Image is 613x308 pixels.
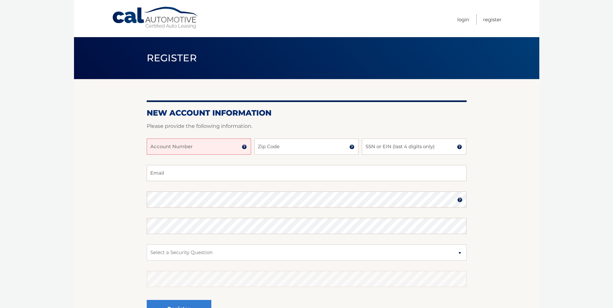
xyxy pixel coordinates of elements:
[457,144,462,149] img: tooltip.svg
[362,139,466,155] input: SSN or EIN (last 4 digits only)
[483,14,502,25] a: Register
[147,139,251,155] input: Account Number
[349,144,354,149] img: tooltip.svg
[147,122,467,131] p: Please provide the following information.
[457,14,469,25] a: Login
[147,52,197,64] span: Register
[457,197,462,202] img: tooltip.svg
[147,165,467,181] input: Email
[147,108,467,118] h2: New Account Information
[254,139,359,155] input: Zip Code
[112,6,199,29] a: Cal Automotive
[242,144,247,149] img: tooltip.svg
